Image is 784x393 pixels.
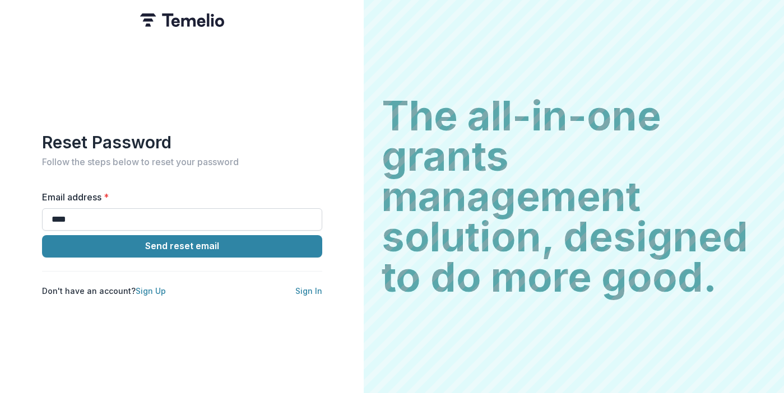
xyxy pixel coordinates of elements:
a: Sign Up [136,286,166,296]
h1: Reset Password [42,132,322,152]
p: Don't have an account? [42,285,166,297]
button: Send reset email [42,235,322,258]
img: Temelio [140,13,224,27]
a: Sign In [295,286,322,296]
label: Email address [42,190,316,204]
h2: Follow the steps below to reset your password [42,157,322,167]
